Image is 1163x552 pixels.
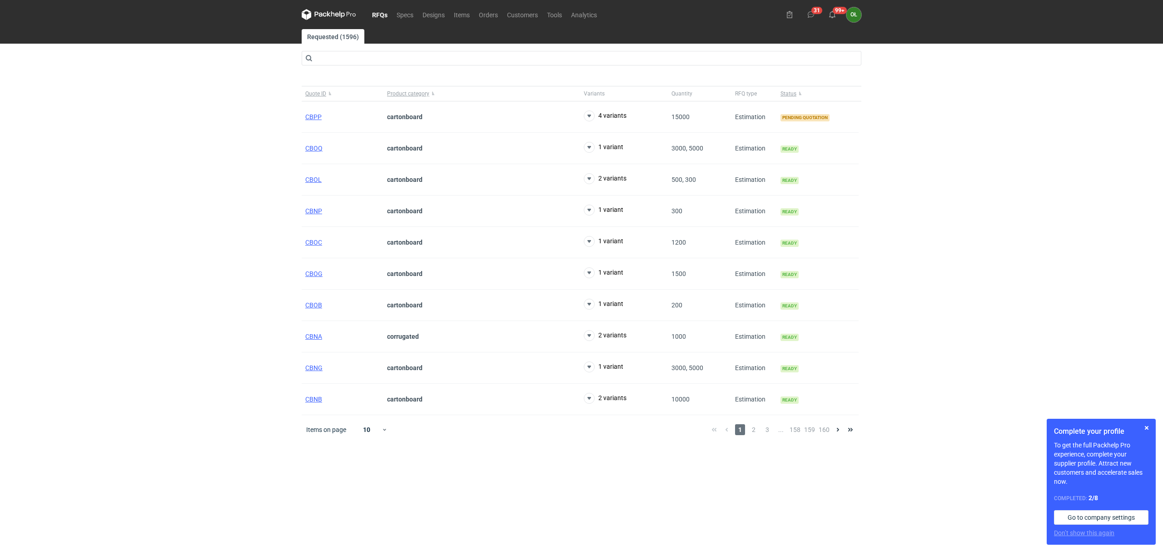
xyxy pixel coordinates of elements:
span: Ready [780,365,799,372]
button: 31 [804,7,818,22]
a: RFQs [368,9,392,20]
strong: cartonboard [387,145,422,152]
figcaption: OŁ [846,7,861,22]
span: 3 [762,424,772,435]
div: Completed: [1054,493,1148,503]
a: Designs [418,9,449,20]
button: Skip for now [1141,422,1152,433]
span: Ready [780,208,799,216]
a: CBNA [305,333,322,340]
span: 300 [671,207,682,215]
span: 1 [735,424,745,435]
span: 15000 [671,113,690,120]
strong: cartonboard [387,113,422,120]
div: Estimation [731,290,777,321]
button: 1 variant [584,236,623,247]
strong: cartonboard [387,176,422,183]
span: 1500 [671,270,686,277]
button: 1 variant [584,267,623,278]
a: Orders [474,9,502,20]
div: Estimation [731,384,777,415]
div: Olga Łopatowicz [846,7,861,22]
span: 159 [804,424,815,435]
strong: cartonboard [387,301,422,309]
strong: cartonboard [387,396,422,403]
span: 3000, 5000 [671,145,703,152]
span: Ready [780,177,799,184]
strong: cartonboard [387,207,422,215]
button: 2 variants [584,173,626,184]
a: Customers [502,9,542,20]
div: Estimation [731,321,777,352]
span: 1000 [671,333,686,340]
button: Don’t show this again [1054,528,1114,537]
button: Status [777,86,859,101]
a: CBNB [305,396,322,403]
div: Estimation [731,101,777,133]
span: Ready [780,240,799,247]
a: CBOC [305,239,322,246]
span: 10000 [671,396,690,403]
div: 10 [352,423,382,436]
button: Quote ID [302,86,383,101]
strong: 2 / 8 [1088,494,1098,502]
button: 4 variants [584,110,626,121]
button: 1 variant [584,205,623,216]
a: CBOQ [305,145,323,152]
a: CBPP [305,113,322,120]
a: Items [449,9,474,20]
svg: Packhelp Pro [302,9,356,20]
div: Estimation [731,258,777,290]
span: Ready [780,271,799,278]
span: Status [780,90,796,97]
button: 1 variant [584,299,623,310]
span: RFQ type [735,90,757,97]
span: Items on page [306,425,346,434]
span: 200 [671,301,682,309]
span: Ready [780,396,799,404]
h1: Complete your profile [1054,426,1148,437]
strong: cartonboard [387,364,422,371]
a: Analytics [567,9,601,20]
button: 2 variants [584,393,626,404]
strong: cartonboard [387,270,422,277]
p: To get the full Packhelp Pro experience, complete your supplier profile. Attract new customers an... [1054,441,1148,486]
span: Ready [780,334,799,341]
a: CBNP [305,207,322,215]
a: Tools [542,9,567,20]
span: ... [776,424,786,435]
span: Pending quotation [780,114,830,121]
a: CBOL [305,176,322,183]
span: 1200 [671,239,686,246]
div: Estimation [731,196,777,227]
strong: cartonboard [387,239,422,246]
span: Variants [584,90,605,97]
a: Specs [392,9,418,20]
div: Estimation [731,133,777,164]
span: 3000, 5000 [671,364,703,371]
button: 1 variant [584,142,623,153]
a: Go to company settings [1054,510,1148,525]
span: CBNG [305,364,323,371]
div: Estimation [731,227,777,258]
span: Ready [780,146,799,153]
span: 160 [819,424,830,435]
span: CBOG [305,270,323,277]
a: CBOB [305,301,322,309]
div: Estimation [731,164,777,196]
span: 158 [790,424,800,435]
button: 2 variants [584,330,626,341]
span: Quote ID [305,90,326,97]
span: Quantity [671,90,692,97]
span: 500, 300 [671,176,696,183]
div: Estimation [731,352,777,384]
button: 99+ [825,7,840,22]
button: Product category [383,86,580,101]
